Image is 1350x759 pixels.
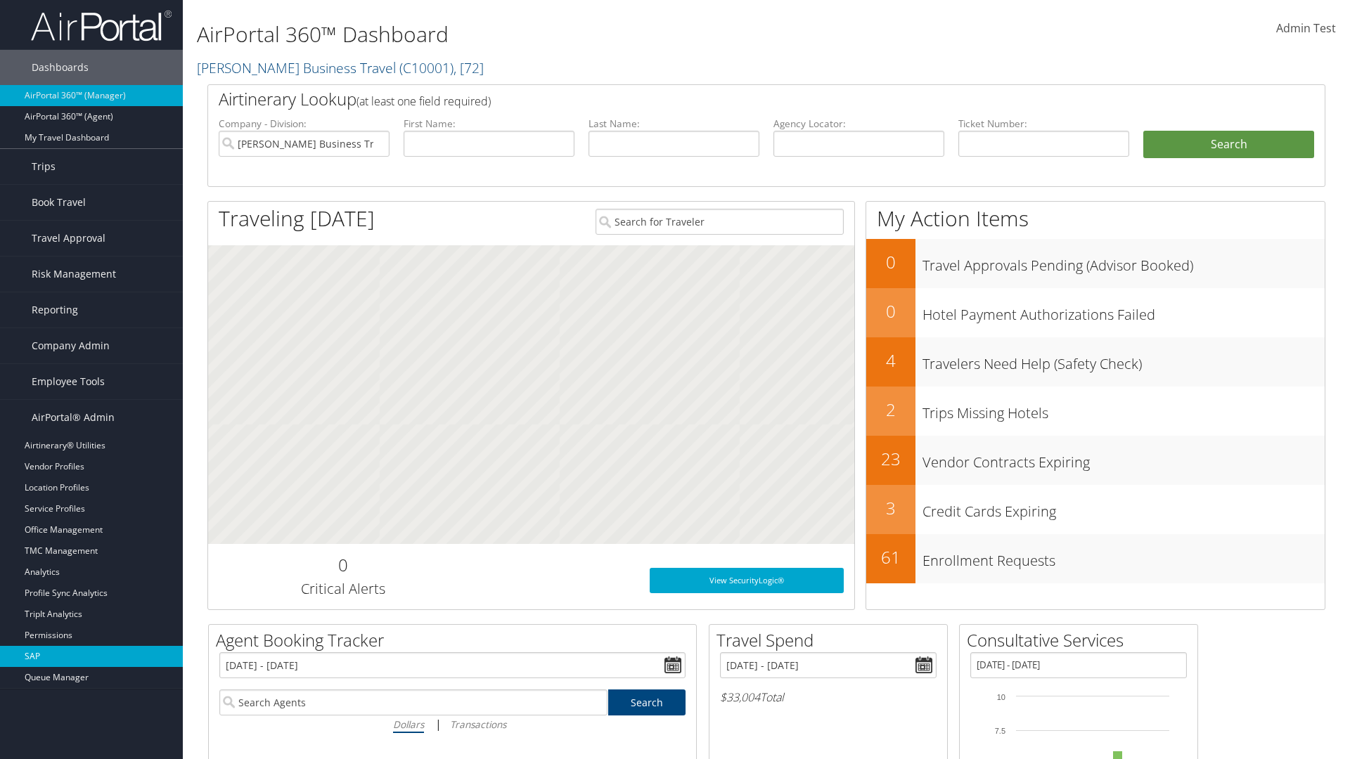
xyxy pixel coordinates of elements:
span: Company Admin [32,328,110,363]
a: Search [608,689,686,715]
input: Search for Traveler [596,209,844,235]
span: Book Travel [32,185,86,220]
h3: Hotel Payment Authorizations Failed [922,298,1325,325]
a: 2Trips Missing Hotels [866,387,1325,436]
h2: Airtinerary Lookup [219,87,1221,111]
input: Search Agents [219,689,607,715]
tspan: 7.5 [995,727,1005,735]
a: 61Enrollment Requests [866,534,1325,583]
label: First Name: [404,117,574,131]
h2: Agent Booking Tracker [216,628,696,652]
a: 23Vendor Contracts Expiring [866,436,1325,485]
h2: 61 [866,545,915,569]
a: [PERSON_NAME] Business Travel [197,58,484,77]
h3: Critical Alerts [219,579,467,599]
h2: 23 [866,447,915,471]
a: 0Hotel Payment Authorizations Failed [866,288,1325,337]
tspan: 10 [997,693,1005,701]
a: Admin Test [1276,7,1336,51]
h2: 3 [866,496,915,520]
label: Last Name: [589,117,759,131]
label: Company - Division: [219,117,390,131]
h1: AirPortal 360™ Dashboard [197,20,956,49]
span: (at least one field required) [356,93,491,109]
span: Admin Test [1276,20,1336,36]
h3: Vendor Contracts Expiring [922,446,1325,472]
span: Risk Management [32,257,116,292]
h2: 4 [866,349,915,372]
i: Transactions [450,718,506,731]
img: airportal-logo.png [31,9,172,42]
span: AirPortal® Admin [32,400,115,435]
h2: 0 [866,250,915,274]
h2: Travel Spend [716,628,947,652]
h3: Travelers Need Help (Safety Check) [922,347,1325,374]
h1: Traveling [DATE] [219,204,375,233]
h3: Credit Cards Expiring [922,495,1325,521]
h2: 0 [866,299,915,323]
span: Trips [32,149,56,184]
i: Dollars [393,718,424,731]
button: Search [1143,131,1314,159]
span: , [ 72 ] [454,58,484,77]
span: $33,004 [720,689,760,705]
h3: Enrollment Requests [922,544,1325,571]
span: Dashboards [32,50,89,85]
div: | [219,715,686,733]
span: Travel Approval [32,221,105,256]
span: Employee Tools [32,364,105,399]
h2: Consultative Services [967,628,1197,652]
h3: Trips Missing Hotels [922,396,1325,423]
a: 4Travelers Need Help (Safety Check) [866,337,1325,387]
span: Reporting [32,292,78,327]
label: Ticket Number: [958,117,1129,131]
h6: Total [720,689,937,705]
label: Agency Locator: [773,117,944,131]
h3: Travel Approvals Pending (Advisor Booked) [922,249,1325,275]
a: 0Travel Approvals Pending (Advisor Booked) [866,239,1325,288]
span: ( C10001 ) [399,58,454,77]
a: View SecurityLogic® [650,568,844,593]
h2: 2 [866,398,915,422]
a: 3Credit Cards Expiring [866,485,1325,534]
h1: My Action Items [866,204,1325,233]
h2: 0 [219,553,467,577]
